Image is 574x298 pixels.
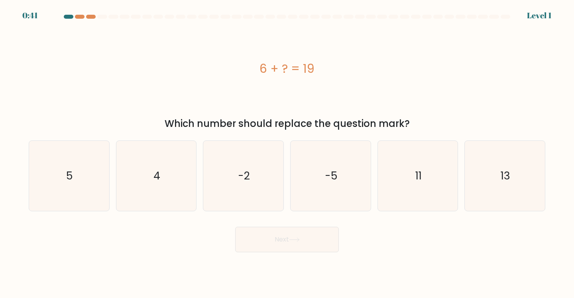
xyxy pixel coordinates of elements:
text: -5 [325,168,338,183]
text: -2 [238,168,250,183]
text: 11 [415,168,422,183]
text: 4 [153,168,160,183]
button: Next [235,227,339,252]
div: Level 1 [527,10,552,21]
div: 0:41 [22,10,38,21]
text: 5 [67,168,73,183]
text: 13 [501,168,510,183]
div: 6 + ? = 19 [29,60,545,78]
div: Which number should replace the question mark? [33,117,541,131]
